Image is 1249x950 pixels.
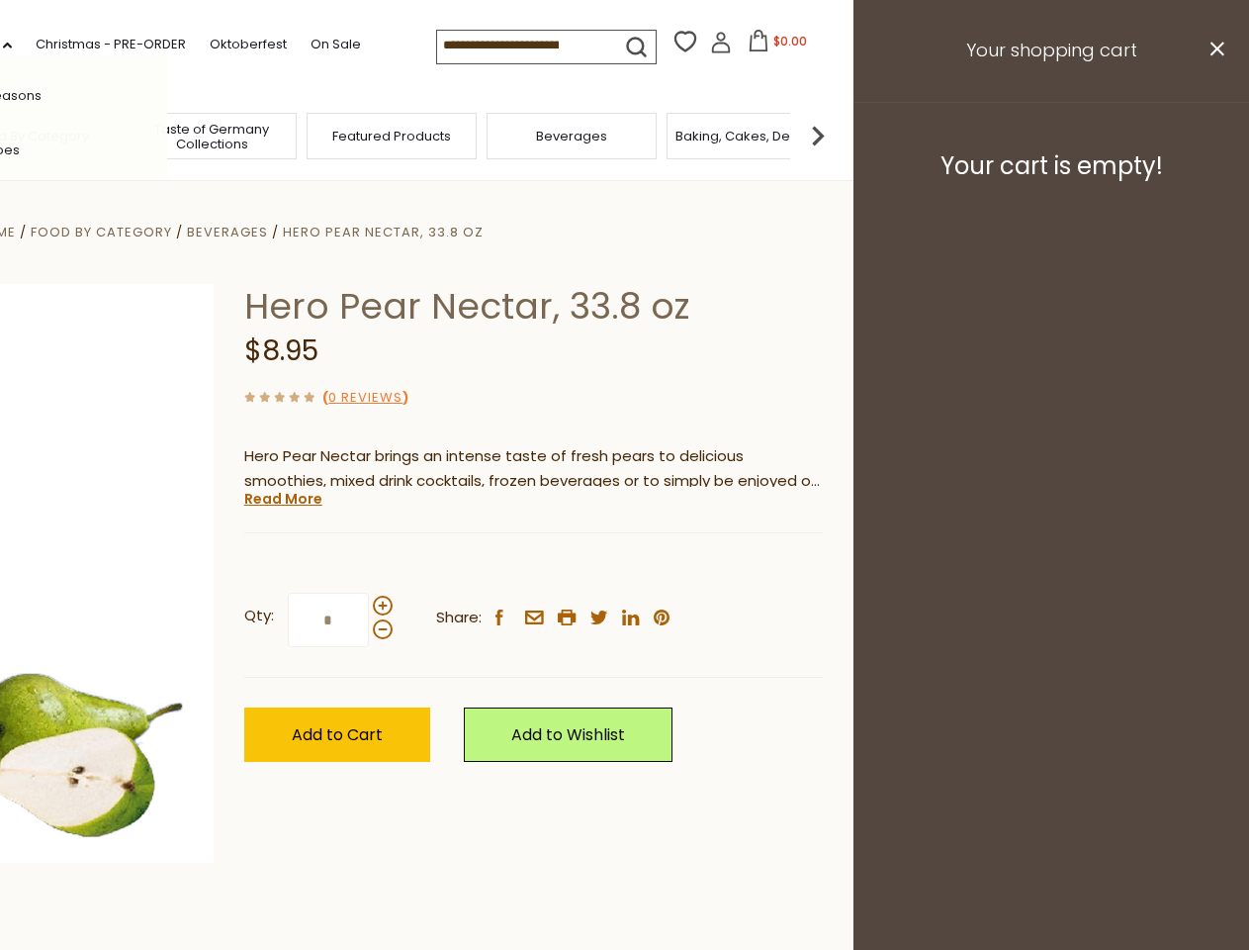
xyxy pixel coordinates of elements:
[328,388,402,409] a: 0 Reviews
[464,708,672,762] a: Add to Wishlist
[322,388,408,407] span: ( )
[292,723,383,746] span: Add to Cart
[288,593,369,647] input: Qty:
[675,129,829,143] a: Baking, Cakes, Desserts
[187,223,268,241] a: Beverages
[244,708,430,762] button: Add to Cart
[332,129,451,143] a: Featured Products
[31,223,172,241] a: Food By Category
[798,116,838,155] img: next arrow
[736,30,820,59] button: $0.00
[436,606,482,630] span: Share:
[210,34,287,55] a: Oktoberfest
[536,129,607,143] a: Beverages
[244,284,823,329] h1: Hero Pear Nectar, 33.8 oz
[244,489,322,509] a: Read More
[244,332,318,370] span: $8.95
[133,122,291,151] a: Taste of Germany Collections
[283,223,484,241] a: Hero Pear Nectar, 33.8 oz
[244,444,823,494] p: Hero Pear Nectar brings an intense taste of fresh pears to delicious smoothies, mixed drink cockt...
[36,34,186,55] a: Christmas - PRE-ORDER
[244,604,274,628] strong: Qty:
[311,34,361,55] a: On Sale
[878,151,1224,181] h3: Your cart is empty!
[773,33,807,49] span: $0.00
